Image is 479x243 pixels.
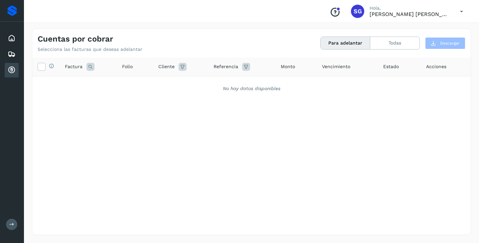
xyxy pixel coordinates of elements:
p: SERGIO GONZALEZ ALONSO [370,11,449,17]
h4: Cuentas por cobrar [38,34,113,44]
span: Estado [383,63,399,70]
span: Monto [281,63,295,70]
span: Folio [122,63,133,70]
span: Vencimiento [322,63,350,70]
span: Descargar [440,40,460,46]
span: Acciones [426,63,446,70]
span: Referencia [214,63,238,70]
div: Cuentas por cobrar [5,63,19,77]
button: Descargar [425,37,465,49]
span: Cliente [158,63,175,70]
p: Selecciona las facturas que deseas adelantar [38,47,142,52]
div: No hay datos disponibles [41,85,462,92]
button: Para adelantar [321,37,370,49]
div: Inicio [5,31,19,46]
span: Factura [65,63,82,70]
p: Hola, [370,5,449,11]
div: Embarques [5,47,19,61]
button: Todas [370,37,419,49]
